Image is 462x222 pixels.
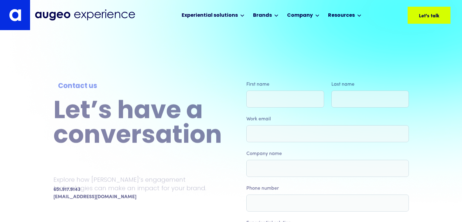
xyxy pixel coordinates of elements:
p: Explore how [PERSON_NAME]’s engagement technologies can make an impact for your brand. [53,175,222,193]
label: Company name [246,150,409,158]
a: Let's talk [408,7,450,24]
label: Last name [331,81,409,88]
label: Phone number [246,185,409,192]
div: Company [287,12,313,19]
div: Resources [328,12,355,19]
label: Work email [246,116,409,123]
img: Augeo Experience business unit full logo in midnight blue. [35,9,135,21]
div: Experiential solutions [182,12,238,19]
img: Augeo's "a" monogram decorative logo in white. [9,9,21,21]
a: [EMAIL_ADDRESS][DOMAIN_NAME] [53,193,136,201]
div: Brands [253,12,272,19]
h2: Let’s have a conversation [53,99,222,149]
label: First name [246,81,324,88]
div: Contact us [58,81,217,92]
